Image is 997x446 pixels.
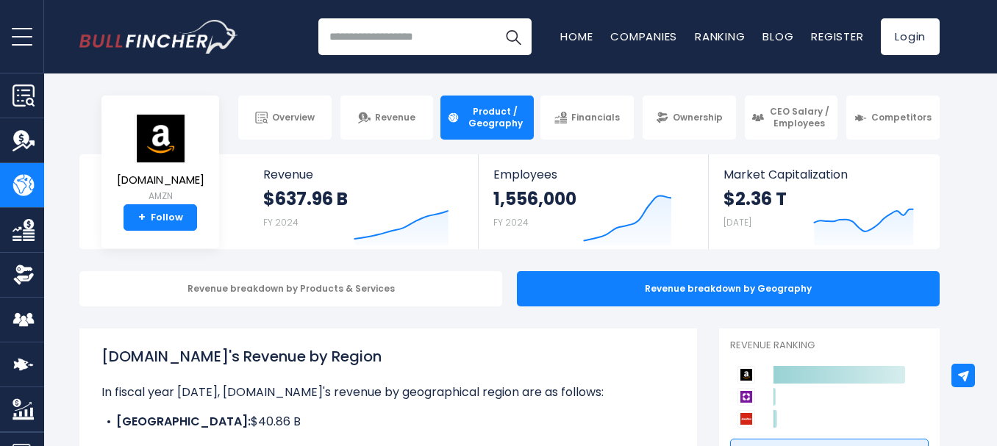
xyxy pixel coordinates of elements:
[493,216,529,229] small: FY 2024
[79,271,502,306] div: Revenue breakdown by Products & Services
[737,388,755,406] img: Wayfair competitors logo
[124,204,197,231] a: +Follow
[479,154,707,249] a: Employees 1,556,000 FY 2024
[517,271,940,306] div: Revenue breakdown by Geography
[811,29,863,44] a: Register
[101,384,675,401] p: In fiscal year [DATE], [DOMAIN_NAME]'s revenue by geographical region are as follows:
[737,410,755,428] img: AutoZone competitors logo
[673,112,723,123] span: Ownership
[571,112,620,123] span: Financials
[263,216,299,229] small: FY 2024
[79,20,237,54] a: Go to homepage
[643,96,736,140] a: Ownership
[272,112,315,123] span: Overview
[745,96,838,140] a: CEO Salary / Employees
[101,345,675,367] h1: [DOMAIN_NAME]'s Revenue by Region
[249,154,479,249] a: Revenue $637.96 B FY 2024
[723,187,787,210] strong: $2.36 T
[138,211,146,224] strong: +
[464,106,527,129] span: Product / Geography
[79,20,238,54] img: Bullfincher logo
[723,168,923,181] span: Market Capitalization
[846,96,940,140] a: Competitors
[440,96,534,140] a: Product / Geography
[540,96,634,140] a: Financials
[871,112,932,123] span: Competitors
[340,96,434,140] a: Revenue
[762,29,793,44] a: Blog
[117,174,204,187] span: [DOMAIN_NAME]
[375,112,415,123] span: Revenue
[723,216,751,229] small: [DATE]
[238,96,332,140] a: Overview
[560,29,593,44] a: Home
[610,29,677,44] a: Companies
[493,187,576,210] strong: 1,556,000
[117,190,204,203] small: AMZN
[695,29,745,44] a: Ranking
[495,18,532,55] button: Search
[730,339,929,352] p: Revenue Ranking
[881,18,940,55] a: Login
[12,264,35,286] img: Ownership
[101,413,675,431] li: $40.86 B
[116,113,205,205] a: [DOMAIN_NAME] AMZN
[709,154,938,249] a: Market Capitalization $2.36 T [DATE]
[737,366,755,384] img: Amazon.com competitors logo
[263,168,464,181] span: Revenue
[263,187,348,210] strong: $637.96 B
[768,106,832,129] span: CEO Salary / Employees
[493,168,693,181] span: Employees
[116,413,251,430] b: [GEOGRAPHIC_DATA]:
